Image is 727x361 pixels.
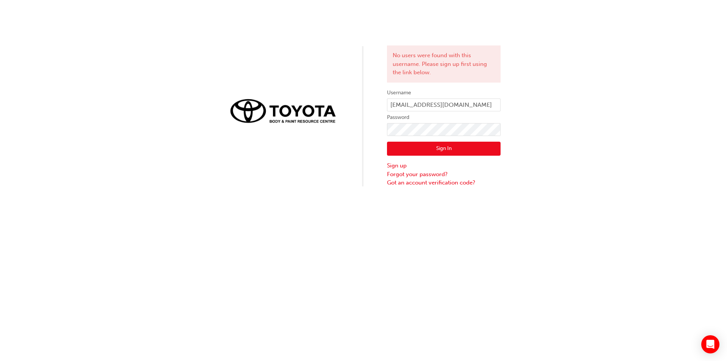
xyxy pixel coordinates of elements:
div: Open Intercom Messenger [701,335,719,353]
a: Got an account verification code? [387,178,501,187]
label: Username [387,88,501,97]
a: Forgot your password? [387,170,501,179]
a: Sign up [387,161,501,170]
img: Trak [226,95,340,127]
button: Sign In [387,142,501,156]
label: Password [387,113,501,122]
input: Username [387,98,501,111]
div: No users were found with this username. Please sign up first using the link below. [387,45,501,83]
